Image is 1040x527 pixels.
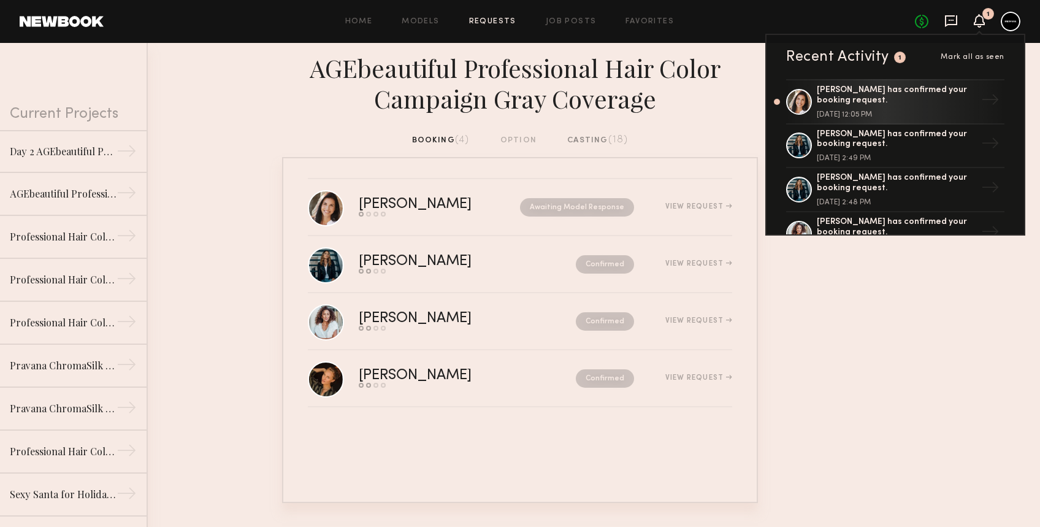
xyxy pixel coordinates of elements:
div: [DATE] 2:48 PM [817,199,976,206]
div: Professional Hair Color Brand Campaign Shoot (Must be willing to color your hair) [10,444,117,459]
div: [DATE] 2:49 PM [817,155,976,162]
div: [PERSON_NAME] [359,255,524,269]
span: Mark all as seen [941,53,1004,61]
div: [PERSON_NAME] has confirmed your booking request. [817,85,976,106]
div: → [976,218,1004,250]
div: [PERSON_NAME] has confirmed your booking request. [817,129,976,150]
div: View Request [665,317,732,325]
div: Professional Hair Color Campaign PINK Day 2 [10,229,117,244]
div: Sexy Santa for Holiday Party [10,487,117,502]
div: 1 [898,55,902,61]
div: [DATE] 12:05 PM [817,111,976,118]
nb-request-status: Confirmed [576,255,634,274]
div: 1 [987,11,990,18]
a: Models [402,18,439,26]
a: Favorites [625,18,674,26]
div: → [117,398,137,422]
div: View Request [665,374,732,382]
nb-request-status: Confirmed [576,312,634,331]
a: Job Posts [546,18,597,26]
a: [PERSON_NAME]Awaiting Model ResponseView Request [308,179,732,236]
nb-request-status: Confirmed [576,369,634,388]
div: AGEbeautiful Professional Hair Color Campaign Gray Coverage [10,187,117,201]
div: → [117,312,137,336]
div: Recent Activity [786,50,889,64]
div: → [117,141,137,166]
div: → [117,483,137,508]
div: [PERSON_NAME] has confirmed your booking request. [817,173,976,194]
a: [PERSON_NAME]ConfirmedView Request [308,236,732,293]
div: Pravana ChromaSilk Hair Color Campaign [10,401,117,416]
div: → [976,86,1004,118]
div: [PERSON_NAME] [359,312,524,326]
div: casting [567,134,628,147]
a: [PERSON_NAME]ConfirmedView Request [308,293,732,350]
div: → [117,269,137,293]
div: Day 2 AGEbeautiful Professional Hair Color Campaign [10,144,117,159]
div: View Request [665,260,732,267]
a: [PERSON_NAME]ConfirmedView Request [308,350,732,407]
div: [PERSON_NAME] [359,369,524,383]
nb-request-status: Awaiting Model Response [520,198,634,217]
div: → [976,174,1004,206]
a: [PERSON_NAME] has confirmed your booking request.[DATE] 2:49 PM→ [786,125,1004,169]
a: [PERSON_NAME] has confirmed your booking request.[DATE] 2:48 PM→ [786,168,1004,212]
div: AGEbeautiful Professional Hair Color Campaign Gray Coverage [282,53,758,114]
div: [PERSON_NAME] [359,198,496,212]
div: Professional Hair Color Brand Campaign Shoot Day 2 [10,315,117,330]
a: [PERSON_NAME] has confirmed your booking request.[DATE] 12:05 PM→ [786,79,1004,125]
a: Requests [469,18,516,26]
div: Pravana ChromaSilk Hair Color Campaign Day 2 [10,358,117,373]
a: [PERSON_NAME] has confirmed your booking request.→ [786,212,1004,256]
div: Professional Hair Color Campaign (PINK) [10,272,117,287]
div: → [976,129,1004,161]
a: Home [345,18,373,26]
div: [PERSON_NAME] has confirmed your booking request. [817,217,976,238]
div: View Request [665,203,732,210]
span: (18) [608,135,629,145]
div: → [117,226,137,250]
div: → [117,183,137,207]
div: → [117,440,137,465]
div: → [117,355,137,379]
